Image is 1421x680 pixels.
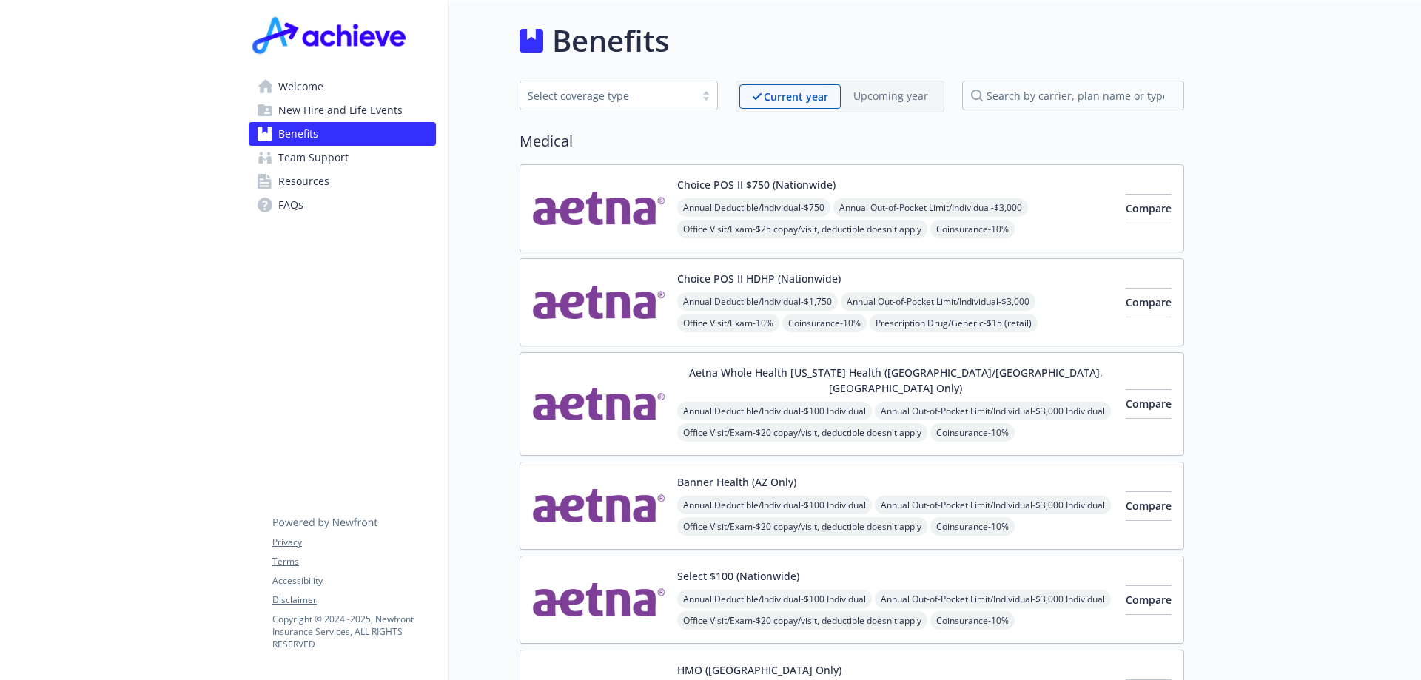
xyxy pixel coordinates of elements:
span: Welcome [278,75,323,98]
span: Annual Out-of-Pocket Limit/Individual - $3,000 Individual [875,590,1111,608]
span: Compare [1126,499,1172,513]
span: Compare [1126,295,1172,309]
button: Compare [1126,389,1172,419]
h2: Medical [520,130,1184,152]
img: Aetna Inc carrier logo [532,568,665,631]
p: Copyright © 2024 - 2025 , Newfront Insurance Services, ALL RIGHTS RESERVED [272,613,435,650]
p: Upcoming year [853,88,928,104]
span: Resources [278,169,329,193]
span: Annual Deductible/Individual - $1,750 [677,292,838,311]
span: Compare [1126,397,1172,411]
span: FAQs [278,193,303,217]
button: Aetna Whole Health [US_STATE] Health ([GEOGRAPHIC_DATA]/[GEOGRAPHIC_DATA], [GEOGRAPHIC_DATA] Only) [677,365,1114,396]
a: Disclaimer [272,593,435,607]
a: Resources [249,169,436,193]
div: Select coverage type [528,88,688,104]
button: Banner Health (AZ Only) [677,474,796,490]
p: Current year [764,89,828,104]
button: Compare [1126,585,1172,615]
button: Choice POS II HDHP (Nationwide) [677,271,841,286]
a: Team Support [249,146,436,169]
span: Benefits [278,122,318,146]
a: Accessibility [272,574,435,588]
span: Office Visit/Exam - $20 copay/visit, deductible doesn't apply [677,611,927,630]
span: Annual Deductible/Individual - $100 Individual [677,590,872,608]
button: Compare [1126,288,1172,317]
input: search by carrier, plan name or type [962,81,1184,110]
a: New Hire and Life Events [249,98,436,122]
img: Aetna Inc carrier logo [532,365,665,443]
span: Office Visit/Exam - $25 copay/visit, deductible doesn't apply [677,220,927,238]
button: Compare [1126,194,1172,223]
img: Aetna Inc carrier logo [532,474,665,537]
span: Annual Deductible/Individual - $100 Individual [677,402,872,420]
button: Compare [1126,491,1172,521]
span: Coinsurance - 10% [930,220,1015,238]
img: Aetna Inc carrier logo [532,177,665,240]
span: Office Visit/Exam - $20 copay/visit, deductible doesn't apply [677,423,927,442]
span: Compare [1126,593,1172,607]
span: Annual Deductible/Individual - $100 Individual [677,496,872,514]
span: Compare [1126,201,1172,215]
a: Terms [272,555,435,568]
button: Select $100 (Nationwide) [677,568,799,584]
a: Benefits [249,122,436,146]
span: Annual Out-of-Pocket Limit/Individual - $3,000 Individual [875,402,1111,420]
a: Welcome [249,75,436,98]
span: Coinsurance - 10% [930,611,1015,630]
span: Annual Out-of-Pocket Limit/Individual - $3,000 Individual [875,496,1111,514]
img: Aetna Inc carrier logo [532,271,665,334]
span: Coinsurance - 10% [930,517,1015,536]
span: Upcoming year [841,84,941,109]
span: Coinsurance - 10% [930,423,1015,442]
h1: Benefits [552,18,669,63]
span: Office Visit/Exam - $20 copay/visit, deductible doesn't apply [677,517,927,536]
button: HMO ([GEOGRAPHIC_DATA] Only) [677,662,841,678]
span: Annual Deductible/Individual - $750 [677,198,830,217]
a: FAQs [249,193,436,217]
span: New Hire and Life Events [278,98,403,122]
a: Privacy [272,536,435,549]
span: Team Support [278,146,349,169]
button: Choice POS II $750 (Nationwide) [677,177,836,192]
span: Prescription Drug/Generic - $15 (retail) [870,314,1038,332]
span: Annual Out-of-Pocket Limit/Individual - $3,000 [833,198,1028,217]
span: Annual Out-of-Pocket Limit/Individual - $3,000 [841,292,1035,311]
span: Coinsurance - 10% [782,314,867,332]
span: Office Visit/Exam - 10% [677,314,779,332]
